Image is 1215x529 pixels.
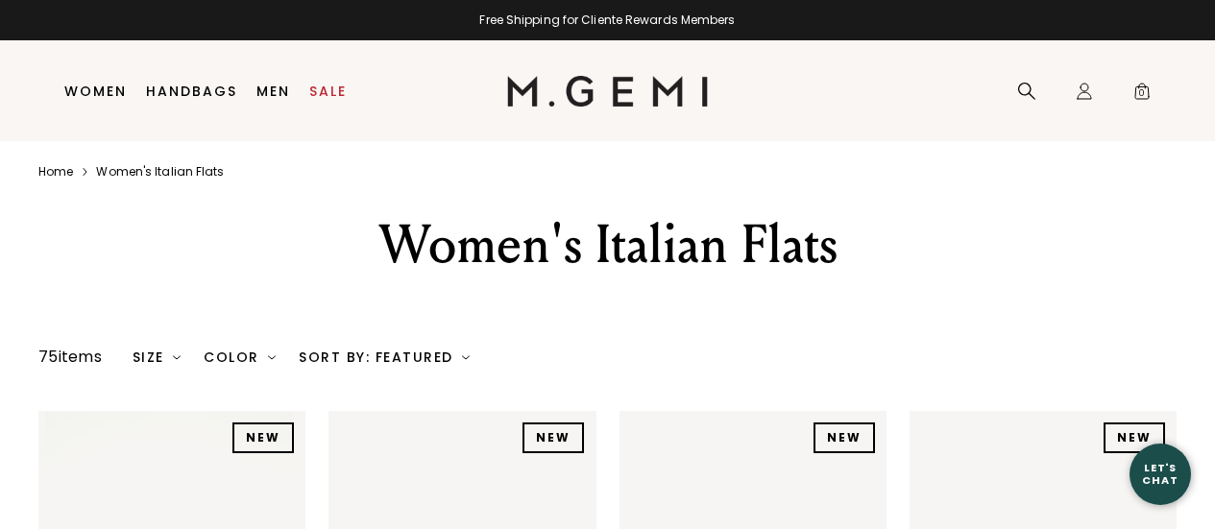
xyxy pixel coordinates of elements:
[38,346,102,369] div: 75 items
[64,84,127,99] a: Women
[96,164,224,180] a: Women's italian flats
[309,84,347,99] a: Sale
[1132,85,1152,105] span: 0
[256,84,290,99] a: Men
[204,349,276,365] div: Color
[133,349,182,365] div: Size
[814,422,875,453] div: NEW
[38,164,73,180] a: Home
[1130,462,1191,486] div: Let's Chat
[299,349,470,365] div: Sort By: Featured
[146,84,237,99] a: Handbags
[522,422,584,453] div: NEW
[232,422,294,453] div: NEW
[268,353,276,361] img: chevron-down.svg
[507,76,708,107] img: M.Gemi
[173,353,181,361] img: chevron-down.svg
[1104,422,1165,453] div: NEW
[462,353,470,361] img: chevron-down.svg
[252,210,964,279] div: Women's Italian Flats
